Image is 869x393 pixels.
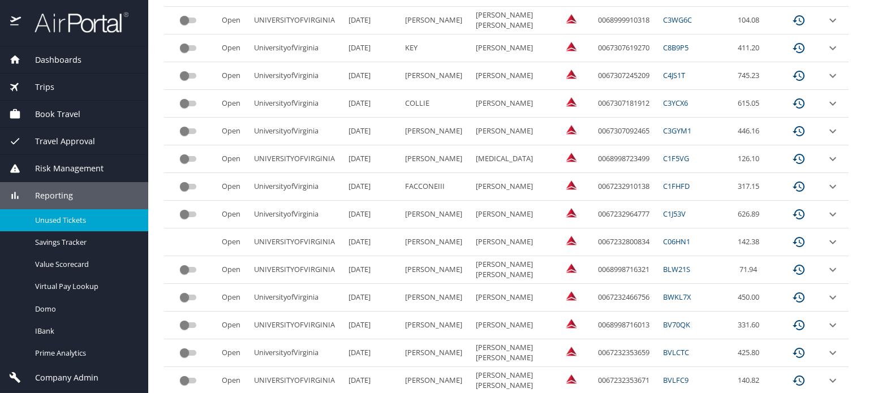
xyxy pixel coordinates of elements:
td: UNIVERSITYOFVIRGINIA [249,312,344,339]
td: Open [217,173,249,201]
img: Delta Airlines [566,235,577,246]
td: [PERSON_NAME] [471,90,553,118]
td: 450.00 [720,284,781,312]
td: 142.38 [720,228,781,256]
button: expand row [826,346,840,360]
td: COLLIE [401,90,471,118]
td: 331.60 [720,312,781,339]
a: C3GYM1 [663,126,691,136]
td: [PERSON_NAME] [401,118,471,145]
button: expand row [826,208,840,221]
img: Delta Airlines [566,68,577,80]
td: [DATE] [344,339,401,367]
span: IBank [35,326,135,336]
img: Delta Airlines [566,41,577,52]
a: C3YCX6 [663,98,688,108]
td: [DATE] [344,256,401,284]
span: Value Scorecard [35,259,135,270]
td: 126.10 [720,145,781,173]
button: expand row [826,291,840,304]
button: expand row [826,41,840,55]
td: [DATE] [344,312,401,339]
td: 745.23 [720,62,781,90]
img: airportal-logo.png [22,11,128,33]
td: 104.08 [720,7,781,34]
td: Open [217,145,249,173]
td: UniversityofVirginia [249,173,344,201]
button: expand row [826,263,840,277]
span: Travel Approval [21,135,95,148]
td: KEY [401,34,471,62]
td: UniversityofVirginia [249,118,344,145]
td: UNIVERSITYOFVIRGINIA [249,7,344,34]
button: expand row [826,180,840,193]
td: [DATE] [344,145,401,173]
a: C1F5VG [663,153,689,163]
td: Open [217,312,249,339]
td: [DATE] [344,118,401,145]
td: [PERSON_NAME] [401,228,471,256]
td: 0068999910318 [593,7,659,34]
span: Book Travel [21,108,80,120]
td: 71.94 [720,256,781,284]
td: UNIVERSITYOFVIRGINIA [249,256,344,284]
img: Delta Airlines [566,318,577,329]
td: [DATE] [344,228,401,256]
td: 0068998723499 [593,145,659,173]
td: [DATE] [344,7,401,34]
td: [PERSON_NAME] [471,312,553,339]
img: Delta Airlines [566,13,577,24]
td: 0067307619270 [593,34,659,62]
button: expand row [826,152,840,166]
td: Open [217,201,249,228]
img: Delta Airlines [566,373,577,385]
td: Open [217,7,249,34]
span: Virtual Pay Lookup [35,281,135,292]
td: 425.80 [720,339,781,367]
td: Open [217,284,249,312]
td: [DATE] [344,173,401,201]
td: 0067232466756 [593,284,659,312]
a: BLW21S [663,264,690,274]
span: Prime Analytics [35,348,135,359]
span: Company Admin [21,372,98,384]
img: Delta Airlines [566,179,577,191]
img: Delta Airlines [566,96,577,107]
td: 626.89 [720,201,781,228]
td: FACCONEIII [401,173,471,201]
span: Reporting [21,189,73,202]
td: [DATE] [344,62,401,90]
td: [PERSON_NAME] [471,228,553,256]
a: C1J53V [663,209,686,219]
td: UNIVERSITYOFVIRGINIA [249,145,344,173]
td: [PERSON_NAME] [401,339,471,367]
td: [PERSON_NAME] [401,62,471,90]
a: C3WG6C [663,15,692,25]
td: UNIVERSITYOFVIRGINIA [249,228,344,256]
a: C4JS1T [663,70,685,80]
td: 0068998716013 [593,312,659,339]
button: expand row [826,97,840,110]
a: BWKL7X [663,292,691,302]
span: Risk Management [21,162,104,175]
td: 615.05 [720,90,781,118]
td: UniversityofVirginia [249,339,344,367]
button: expand row [826,124,840,138]
td: UniversityofVirginia [249,90,344,118]
td: UniversityofVirginia [249,34,344,62]
td: Open [217,228,249,256]
td: 0068998716321 [593,256,659,284]
td: [PERSON_NAME] [PERSON_NAME] [471,339,553,367]
td: 446.16 [720,118,781,145]
button: expand row [826,235,840,249]
img: Delta Airlines [566,262,577,274]
td: 411.20 [720,34,781,62]
button: expand row [826,69,840,83]
button: expand row [826,374,840,387]
span: Unused Tickets [35,215,135,226]
button: expand row [826,318,840,332]
a: BV70QK [663,319,690,330]
td: [PERSON_NAME] [401,201,471,228]
td: 0067232964777 [593,201,659,228]
span: Savings Tracker [35,237,135,248]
